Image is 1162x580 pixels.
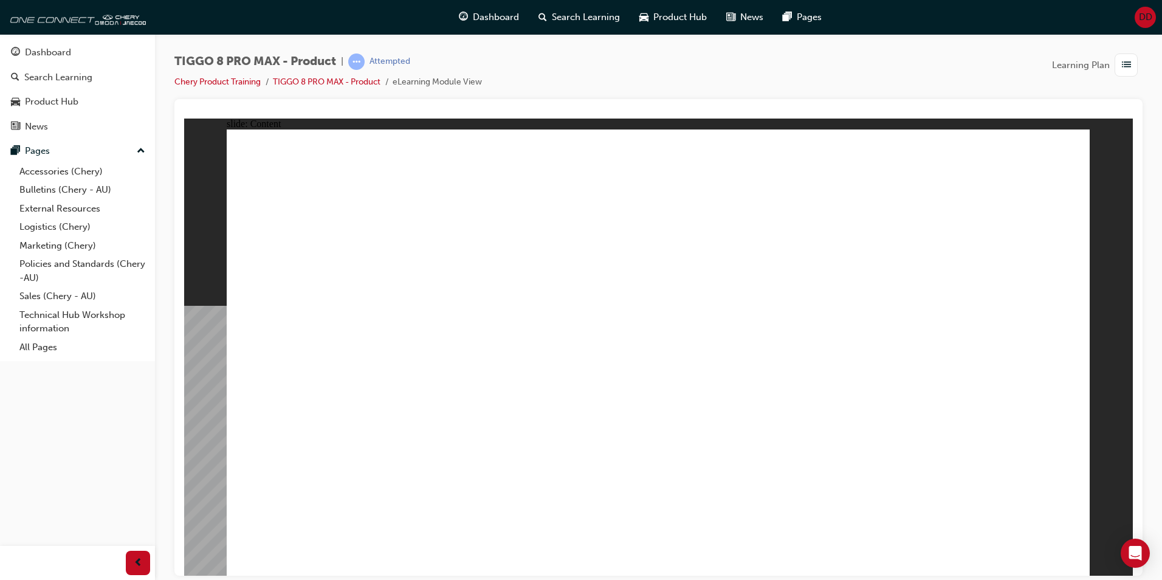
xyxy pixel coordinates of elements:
[137,143,145,159] span: up-icon
[11,72,19,83] span: search-icon
[370,56,410,67] div: Attempted
[740,10,763,24] span: News
[5,66,150,89] a: Search Learning
[552,10,620,24] span: Search Learning
[25,46,71,60] div: Dashboard
[15,181,150,199] a: Bulletins (Chery - AU)
[174,55,336,69] span: TIGGO 8 PRO MAX - Product
[717,5,773,30] a: news-iconNews
[11,146,20,157] span: pages-icon
[15,255,150,287] a: Policies and Standards (Chery -AU)
[538,10,547,25] span: search-icon
[15,287,150,306] a: Sales (Chery - AU)
[11,122,20,133] span: news-icon
[348,54,365,70] span: learningRecordVerb_ATTEMPT-icon
[1121,539,1150,568] div: Open Intercom Messenger
[1122,58,1131,73] span: list-icon
[25,120,48,134] div: News
[5,91,150,113] a: Product Hub
[25,95,78,109] div: Product Hub
[5,140,150,162] button: Pages
[25,144,50,158] div: Pages
[449,5,529,30] a: guage-iconDashboard
[5,41,150,64] a: Dashboard
[1135,7,1156,28] button: DD
[15,236,150,255] a: Marketing (Chery)
[639,10,648,25] span: car-icon
[630,5,717,30] a: car-iconProduct Hub
[15,218,150,236] a: Logistics (Chery)
[1052,58,1110,72] span: Learning Plan
[341,55,343,69] span: |
[134,556,143,571] span: prev-icon
[6,5,146,29] img: oneconnect
[1052,54,1143,77] button: Learning Plan
[473,10,519,24] span: Dashboard
[529,5,630,30] a: search-iconSearch Learning
[393,75,482,89] li: eLearning Module View
[15,162,150,181] a: Accessories (Chery)
[726,10,735,25] span: news-icon
[1139,10,1152,24] span: DD
[15,199,150,218] a: External Resources
[174,77,261,87] a: Chery Product Training
[783,10,792,25] span: pages-icon
[797,10,822,24] span: Pages
[5,39,150,140] button: DashboardSearch LearningProduct HubNews
[5,116,150,138] a: News
[11,47,20,58] span: guage-icon
[15,338,150,357] a: All Pages
[459,10,468,25] span: guage-icon
[24,71,92,85] div: Search Learning
[773,5,831,30] a: pages-iconPages
[653,10,707,24] span: Product Hub
[11,97,20,108] span: car-icon
[15,306,150,338] a: Technical Hub Workshop information
[273,77,380,87] a: TIGGO 8 PRO MAX - Product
